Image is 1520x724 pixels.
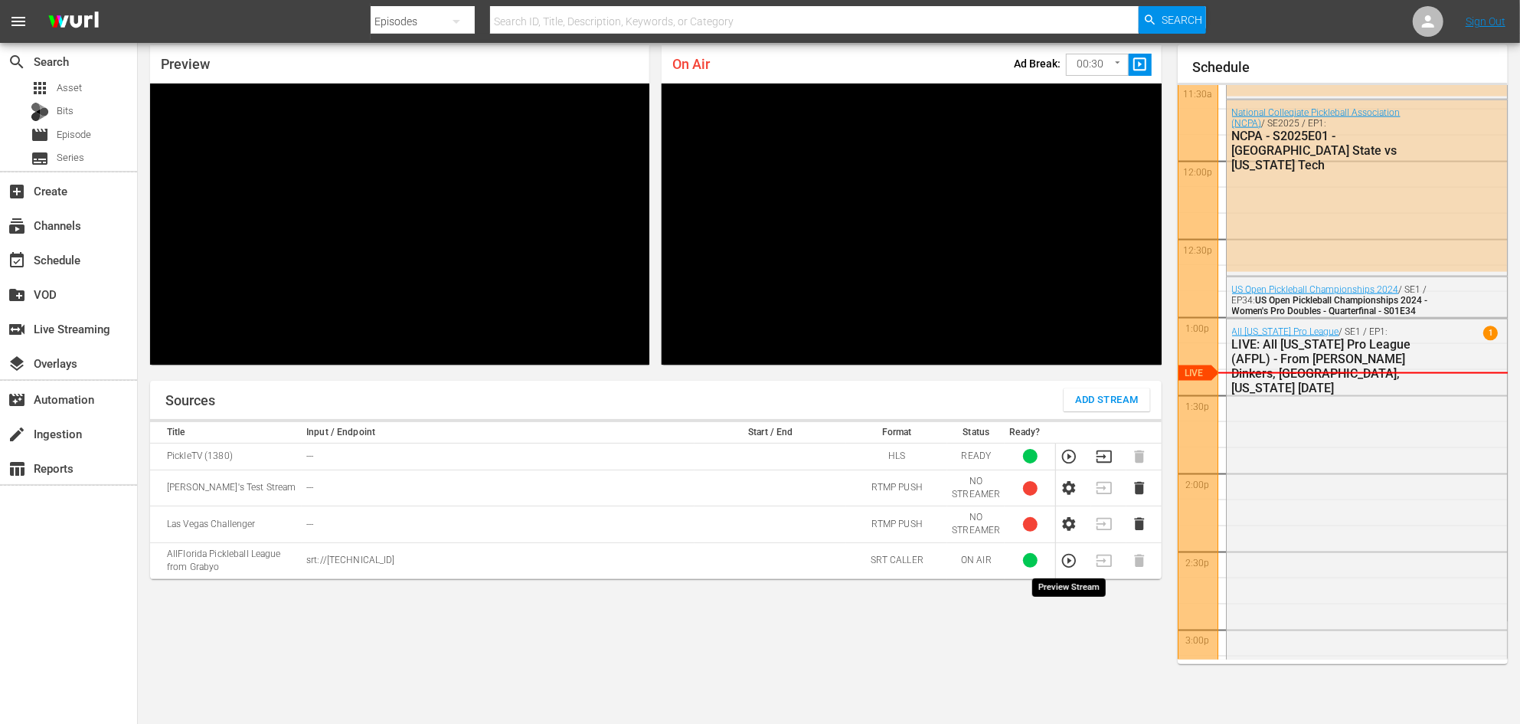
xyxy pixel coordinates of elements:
[1162,6,1202,34] span: Search
[161,56,210,72] span: Preview
[1232,129,1431,172] div: NCPA - S2025E01 - [GEOGRAPHIC_DATA] State vs [US_STATE] Tech
[846,542,947,578] td: SRT CALLER
[1061,448,1077,465] button: Preview Stream
[1005,422,1055,444] th: Ready?
[8,425,26,444] span: Ingestion
[662,84,1161,365] div: Video Player
[8,182,26,201] span: Create
[150,443,302,470] td: PickleTV (1380)
[947,443,1005,470] td: READY
[1096,448,1113,465] button: Transition
[57,127,91,143] span: Episode
[1131,56,1149,74] span: slideshow_sharp
[150,542,302,578] td: AllFlorida Pickleball League from Grabyo
[302,422,695,444] th: Input / Endpoint
[8,320,26,339] span: Live Streaming
[695,422,846,444] th: Start / End
[1232,284,1431,316] div: / SE1 / EP34:
[302,506,695,542] td: ---
[150,506,302,542] td: Las Vegas Challenger
[31,126,49,144] span: Episode
[57,80,82,96] span: Asset
[8,53,26,71] span: Search
[31,79,49,97] span: Asset
[1014,57,1061,70] p: Ad Break:
[1232,107,1431,172] div: / SE2025 / EP1:
[947,470,1005,506] td: NO STREAMER
[1061,480,1077,496] button: Configure
[1075,391,1139,409] span: Add Stream
[1061,516,1077,532] button: Configure
[1483,326,1498,341] span: 1
[947,506,1005,542] td: NO STREAMER
[302,443,695,470] td: ---
[1193,60,1509,75] h1: Schedule
[8,251,26,270] span: Schedule
[1232,337,1431,395] div: LIVE: All [US_STATE] Pro League (AFPL) - From [PERSON_NAME] Dinkers, [GEOGRAPHIC_DATA], [US_STATE...
[31,149,49,168] span: Series
[1232,326,1431,395] div: / SE1 / EP1:
[37,4,110,40] img: ans4CAIJ8jUAAAAAAAAAAAAAAAAAAAAAAAAgQb4GAAAAAAAAAAAAAAAAAAAAAAAAJMjXAAAAAAAAAAAAAAAAAAAAAAAAgAT5G...
[302,470,695,506] td: ---
[846,470,947,506] td: RTMP PUSH
[846,422,947,444] th: Format
[8,391,26,409] span: Automation
[165,393,215,408] h1: Sources
[9,12,28,31] span: menu
[1466,15,1505,28] a: Sign Out
[8,286,26,304] span: VOD
[8,217,26,235] span: Channels
[150,422,302,444] th: Title
[1131,516,1148,532] button: Delete
[57,103,74,119] span: Bits
[846,506,947,542] td: RTMP PUSH
[306,554,690,567] p: srt://[TECHNICAL_ID]
[1232,326,1339,337] a: All [US_STATE] Pro League
[1131,480,1148,496] button: Delete
[1066,50,1129,79] div: 00:30
[150,84,649,365] div: Video Player
[672,56,710,72] span: On Air
[1139,6,1206,34] button: Search
[1232,284,1399,295] a: US Open Pickleball Championships 2024
[57,150,84,165] span: Series
[947,542,1005,578] td: ON AIR
[1232,107,1401,129] a: National Collegiate Pickleball Association (NCPA)
[1232,295,1428,316] span: US Open Pickleball Championships 2024 - Women's Pro Doubles - Quarterfinal - S01E34
[8,460,26,478] span: Reports
[947,422,1005,444] th: Status
[150,470,302,506] td: [PERSON_NAME]'s Test Stream
[8,355,26,373] span: Overlays
[31,103,49,121] div: Bits
[1064,388,1150,411] button: Add Stream
[846,443,947,470] td: HLS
